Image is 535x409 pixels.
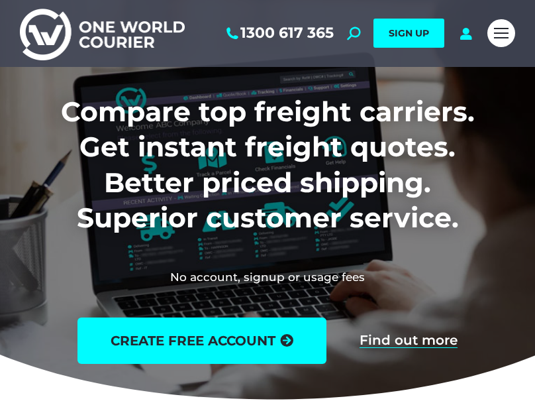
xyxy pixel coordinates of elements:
[389,27,429,39] span: SIGN UP
[224,25,334,42] a: 1300 617 365
[360,333,458,348] a: Find out more
[48,94,487,235] h1: Compare top freight carriers. Get instant freight quotes. Better priced shipping. Superior custom...
[20,7,185,60] img: One World Courier
[487,19,515,47] a: Mobile menu icon
[77,318,326,364] a: create free account
[40,270,495,284] h2: No account, signup or usage fees
[373,19,444,48] a: SIGN UP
